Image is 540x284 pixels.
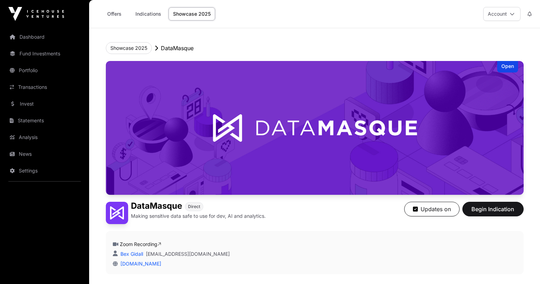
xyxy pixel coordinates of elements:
a: [EMAIL_ADDRESS][DOMAIN_NAME] [146,251,230,258]
a: Zoom Recording [120,241,161,247]
a: Begin Indication [462,209,524,216]
a: Bex Gidall [119,251,143,257]
a: Indications [131,7,166,21]
span: Direct [188,204,200,209]
p: DataMasque [161,44,194,52]
a: Offers [100,7,128,21]
h1: DataMasque [131,202,182,211]
button: Begin Indication [462,202,524,216]
a: [DOMAIN_NAME] [118,261,161,267]
button: Account [483,7,521,21]
button: Showcase 2025 [106,42,152,54]
a: Showcase 2025 [169,7,215,21]
a: Invest [6,96,84,112]
iframe: Chat Widget [505,251,540,284]
img: Icehouse Ventures Logo [8,7,64,21]
a: Dashboard [6,29,84,45]
div: Open [497,61,518,72]
a: Portfolio [6,63,84,78]
button: Updates on [404,202,460,216]
img: DataMasque [106,202,128,224]
img: DataMasque [106,61,524,195]
a: Fund Investments [6,46,84,61]
a: Transactions [6,79,84,95]
a: Statements [6,113,84,128]
a: News [6,146,84,162]
p: Making sensitive data safe to use for dev, AI and analytics. [131,213,266,220]
a: Analysis [6,130,84,145]
a: Settings [6,163,84,178]
span: Begin Indication [471,205,515,213]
